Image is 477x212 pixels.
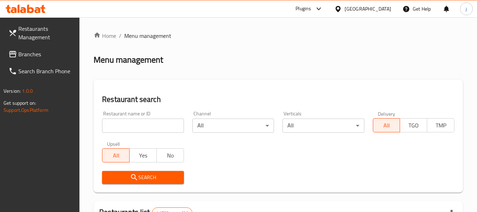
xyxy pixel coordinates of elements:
span: All [376,120,398,131]
span: Get support on: [4,98,36,108]
div: Plugins [296,5,311,13]
span: Branches [18,50,74,58]
button: Yes [129,148,157,162]
span: Version: [4,86,21,96]
span: All [105,150,127,161]
div: All [192,119,274,133]
button: TGO [400,118,427,132]
span: Menu management [124,31,171,40]
button: Search [102,171,184,184]
button: No [156,148,184,162]
span: Search Branch Phone [18,67,74,75]
span: TMP [430,120,452,131]
span: Search [108,173,178,182]
a: Support.OpsPlatform [4,105,48,115]
h2: Restaurant search [102,94,454,105]
li: / [119,31,121,40]
span: No [160,150,181,161]
h2: Menu management [94,54,163,65]
span: 1.0.0 [22,86,33,96]
span: Restaurants Management [18,24,74,41]
div: All [282,119,364,133]
label: Upsell [107,141,120,146]
button: All [102,148,130,162]
label: Delivery [378,111,395,116]
span: j [466,5,467,13]
a: Restaurants Management [3,20,80,46]
nav: breadcrumb [94,31,463,40]
input: Search for restaurant name or ID.. [102,119,184,133]
span: Yes [132,150,154,161]
div: [GEOGRAPHIC_DATA] [345,5,391,13]
button: TMP [427,118,454,132]
button: All [373,118,400,132]
a: Home [94,31,116,40]
a: Search Branch Phone [3,63,80,80]
span: TGO [403,120,424,131]
a: Branches [3,46,80,63]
